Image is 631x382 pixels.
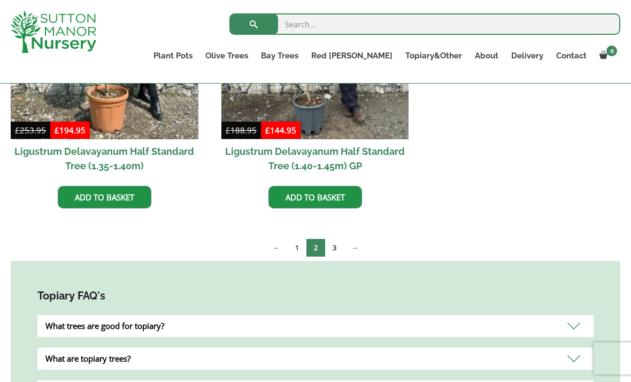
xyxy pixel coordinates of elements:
bdi: 194.95 [55,125,86,136]
img: logo [11,11,96,53]
bdi: 188.95 [226,125,257,136]
span: £ [265,125,270,136]
h2: Ligustrum Delavayanum Half Standard Tree (1.40-1.45m) GP [221,139,409,178]
div: What are topiary trees? [37,348,594,370]
a: Bay Trees [255,48,305,63]
a: Add to basket: “Ligustrum Delavayanum Half Standard Tree (1.35-1.40m)” [58,186,151,208]
h2: Ligustrum Delavayanum Half Standard Tree (1.35-1.40m) [11,139,198,178]
bdi: 144.95 [265,125,296,136]
a: 0 [593,48,620,63]
a: → [344,239,366,257]
input: Search... [229,13,620,35]
span: £ [55,125,59,136]
a: Delivery [505,48,550,63]
div: What trees are good for topiary? [37,315,594,337]
a: Plant Pots [147,48,199,63]
bdi: 253.95 [15,125,46,136]
a: Page 1 [288,239,306,257]
a: Topiary&Other [399,48,468,63]
span: £ [226,125,230,136]
a: Contact [550,48,593,63]
span: Page 2 [306,239,325,257]
span: 0 [606,46,617,56]
span: £ [15,125,20,136]
a: Add to basket: “Ligustrum Delavayanum Half Standard Tree (1.40-1.45m) GP” [268,186,362,208]
a: Page 3 [325,239,344,257]
a: Red [PERSON_NAME] [305,48,399,63]
h4: Topiary FAQ's [37,288,594,304]
nav: Product Pagination [11,238,620,261]
a: About [468,48,505,63]
a: ← [266,239,288,257]
a: Olive Trees [199,48,255,63]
